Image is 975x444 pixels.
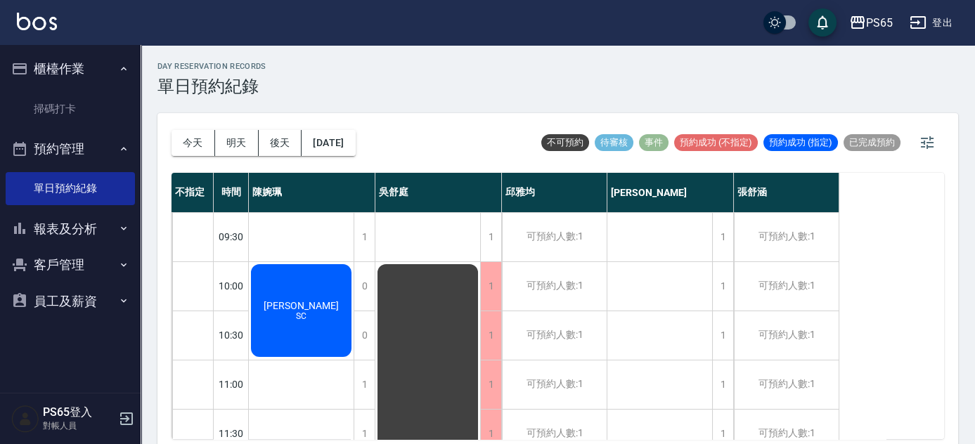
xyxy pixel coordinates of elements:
[6,93,135,125] a: 掃碼打卡
[595,136,633,149] span: 待審核
[674,136,758,149] span: 預約成功 (不指定)
[904,10,958,36] button: 登出
[763,136,838,149] span: 預約成功 (指定)
[43,405,115,419] h5: PS65登入
[11,405,39,433] img: Person
[215,130,259,156] button: 明天
[293,311,309,321] span: SC
[214,311,249,360] div: 10:30
[480,262,501,311] div: 1
[607,173,734,212] div: [PERSON_NAME]
[249,173,375,212] div: 陳婉珮
[808,8,837,37] button: save
[259,130,302,156] button: 後天
[302,130,355,156] button: [DATE]
[734,360,839,409] div: 可預約人數:1
[541,136,589,149] span: 不可預約
[261,300,342,311] span: [PERSON_NAME]
[502,262,607,311] div: 可預約人數:1
[354,262,375,311] div: 0
[866,14,893,32] div: PS65
[734,262,839,311] div: 可預約人數:1
[214,360,249,409] div: 11:00
[502,311,607,360] div: 可預約人數:1
[480,360,501,409] div: 1
[502,173,607,212] div: 邱雅均
[6,131,135,167] button: 預約管理
[172,130,215,156] button: 今天
[712,360,733,409] div: 1
[172,173,214,212] div: 不指定
[6,172,135,204] a: 單日預約紀錄
[43,419,115,432] p: 對帳人員
[480,213,501,261] div: 1
[734,311,839,360] div: 可預約人數:1
[214,173,249,212] div: 時間
[712,262,733,311] div: 1
[6,51,135,87] button: 櫃檯作業
[844,8,898,37] button: PS65
[6,283,135,320] button: 員工及薪資
[712,213,733,261] div: 1
[712,311,733,360] div: 1
[214,261,249,311] div: 10:00
[480,311,501,360] div: 1
[214,212,249,261] div: 09:30
[17,13,57,30] img: Logo
[502,360,607,409] div: 可預約人數:1
[354,213,375,261] div: 1
[844,136,900,149] span: 已完成預約
[6,247,135,283] button: 客戶管理
[375,173,502,212] div: 吳舒庭
[734,213,839,261] div: 可預約人數:1
[502,213,607,261] div: 可預約人數:1
[354,360,375,409] div: 1
[734,173,839,212] div: 張舒涵
[354,311,375,360] div: 0
[157,62,266,71] h2: day Reservation records
[639,136,669,149] span: 事件
[157,77,266,96] h3: 單日預約紀錄
[6,211,135,247] button: 報表及分析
